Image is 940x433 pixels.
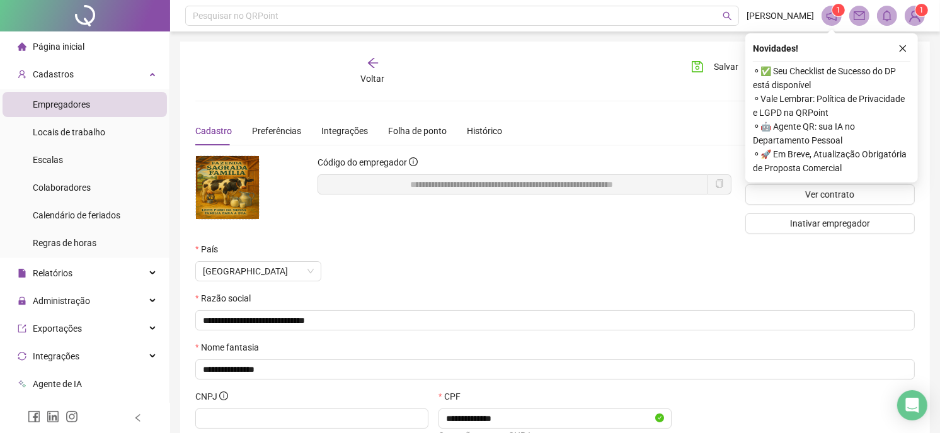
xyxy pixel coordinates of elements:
span: file [18,269,26,278]
span: Calendário de feriados [33,210,120,220]
span: Agente de IA [33,379,82,389]
span: ⚬ 🤖 Agente QR: sua IA no Departamento Pessoal [753,120,910,147]
button: Inativar empregador [745,213,915,233]
sup: 1 [832,4,845,16]
span: bell [881,10,893,21]
span: ⚬ 🚀 Em Breve, Atualização Obrigatória de Proposta Comercial [753,147,910,175]
span: [PERSON_NAME] [747,9,814,23]
span: 1 [920,6,924,14]
span: Razão social [201,291,251,305]
span: Administração [33,296,90,306]
span: Regras de horas [33,238,96,248]
span: info-circle [409,157,418,166]
button: Ver contrato [745,184,915,205]
span: ⚬ ✅ Seu Checklist de Sucesso do DP está disponível [753,64,910,92]
img: 78871 [905,6,924,25]
span: close [898,44,907,53]
span: Locais de trabalho [33,127,105,137]
span: CNPJ [195,390,228,403]
span: Colaboradores [33,183,91,193]
span: export [18,324,26,333]
span: user-add [18,70,26,79]
img: imagem empregador [196,156,259,219]
span: ⚬ Vale Lembrar: Política de Privacidade e LGPD na QRPoint [753,92,910,120]
div: Folha de ponto [388,124,447,138]
span: linkedin [47,410,59,423]
span: Escalas [33,155,63,165]
span: info-circle [219,391,228,400]
span: Código do empregador [318,157,407,167]
span: Brasil [203,262,314,281]
span: search [723,11,732,21]
span: Integrações [33,351,79,361]
span: Empregadores [33,99,90,110]
span: home [18,42,26,51]
span: Exportações [33,323,82,334]
span: sync [18,352,26,361]
span: left [134,413,142,422]
div: Histórico [467,124,502,138]
span: Voltar [361,74,385,84]
span: lock [18,296,26,305]
button: Salvar [682,57,748,77]
span: 1 [837,6,841,14]
span: País [201,242,218,256]
span: Novidades ! [753,42,798,55]
span: Salvar [714,60,738,74]
span: Página inicial [33,42,84,52]
span: Nome fantasia [201,340,259,354]
span: Inativar empregador [790,216,870,230]
span: facebook [28,410,40,423]
label: CPF [438,390,469,403]
sup: Atualize o seu contato no menu Meus Dados [915,4,928,16]
span: copy [715,179,724,188]
div: Cadastro [195,124,232,138]
span: save [691,60,704,73]
span: Preferências [252,126,301,136]
span: arrow-left [367,57,379,69]
span: Cadastros [33,69,74,79]
span: notification [826,10,837,21]
span: mail [854,10,865,21]
div: Integrações [321,124,368,138]
span: instagram [66,410,78,423]
span: Relatórios [33,268,72,278]
div: Open Intercom Messenger [897,390,927,420]
span: Ver contrato [805,188,854,201]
